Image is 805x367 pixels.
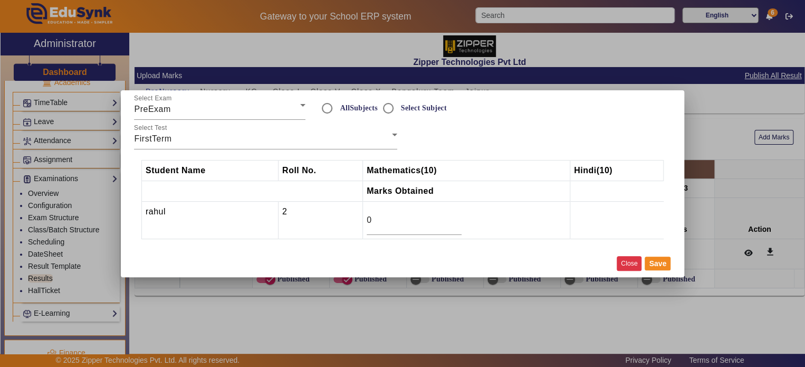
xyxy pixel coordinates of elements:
[570,160,663,181] th: Hindi (10)
[338,103,377,112] label: AllSubjects
[134,124,167,131] mat-label: Select Test
[399,103,447,112] label: Select Subject
[134,105,170,114] span: PreExam
[141,160,278,181] th: Student Name
[367,214,462,227] input: Marks Obtained
[363,181,570,201] th: Marks Obtained
[134,95,171,101] mat-label: Select Exam
[645,257,670,270] button: Save
[141,201,278,239] td: rahul
[278,201,362,239] td: 2
[278,160,362,181] th: Roll No.
[363,160,570,181] th: Mathematics (10)
[134,134,171,143] span: FirstTerm
[617,256,641,270] button: Close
